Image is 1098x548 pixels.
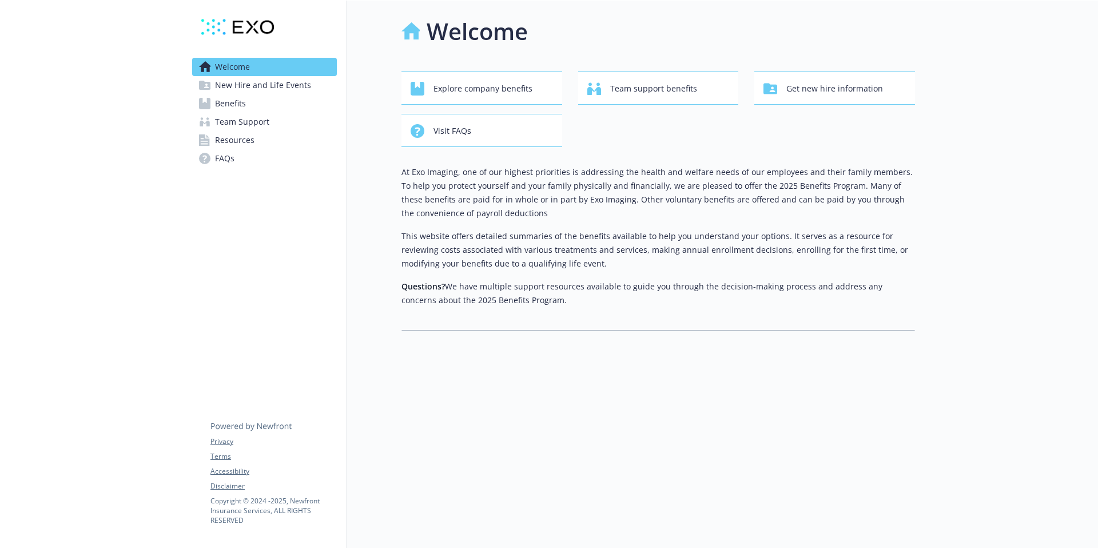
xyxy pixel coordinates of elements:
a: Accessibility [210,466,336,476]
a: Welcome [192,58,337,76]
h1: Welcome [427,14,528,49]
span: Team Support [215,113,269,131]
a: Benefits [192,94,337,113]
p: This website offers detailed summaries of the benefits available to help you understand your opti... [401,229,915,271]
strong: Questions? [401,281,445,292]
a: Team Support [192,113,337,131]
span: Resources [215,131,254,149]
a: FAQs [192,149,337,168]
span: Team support benefits [610,78,697,100]
a: Resources [192,131,337,149]
a: Terms [210,451,336,462]
p: Copyright © 2024 - 2025 , Newfront Insurance Services, ALL RIGHTS RESERVED [210,496,336,525]
button: Visit FAQs [401,114,562,147]
button: Get new hire information [754,72,915,105]
span: Benefits [215,94,246,113]
a: Disclaimer [210,481,336,491]
span: New Hire and Life Events [215,76,311,94]
span: FAQs [215,149,234,168]
button: Team support benefits [578,72,739,105]
span: Explore company benefits [433,78,532,100]
p: At Exo Imaging, one of our highest priorities is addressing the health and welfare needs of our e... [401,165,915,220]
span: Get new hire information [786,78,883,100]
span: Visit FAQs [433,120,471,142]
span: Welcome [215,58,250,76]
button: Explore company benefits [401,72,562,105]
p: We have multiple support resources available to guide you through the decision-making process and... [401,280,915,307]
a: New Hire and Life Events [192,76,337,94]
a: Privacy [210,436,336,447]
